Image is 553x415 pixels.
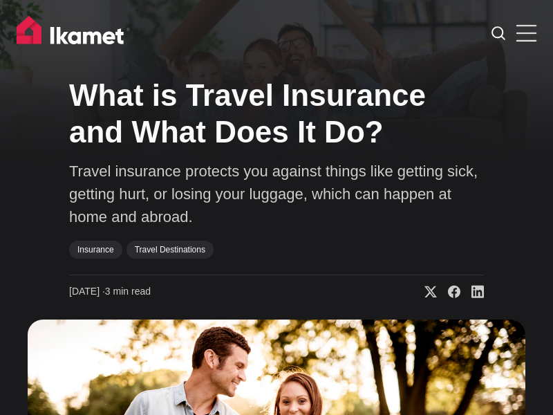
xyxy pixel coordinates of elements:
[437,285,460,299] a: Share on Facebook
[69,286,105,297] span: [DATE] ∙
[126,241,214,259] a: Travel Destinations
[69,285,151,299] time: 3 min read
[17,16,130,50] img: Ikamet home
[69,160,484,228] p: Travel insurance protects you against things like getting sick, getting hurt, or losing your lugg...
[413,285,437,299] a: Share on X
[460,285,484,299] a: Share on Linkedin
[69,77,484,151] h1: What is Travel Insurance and What Does It Do?
[69,241,122,259] a: Insurance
